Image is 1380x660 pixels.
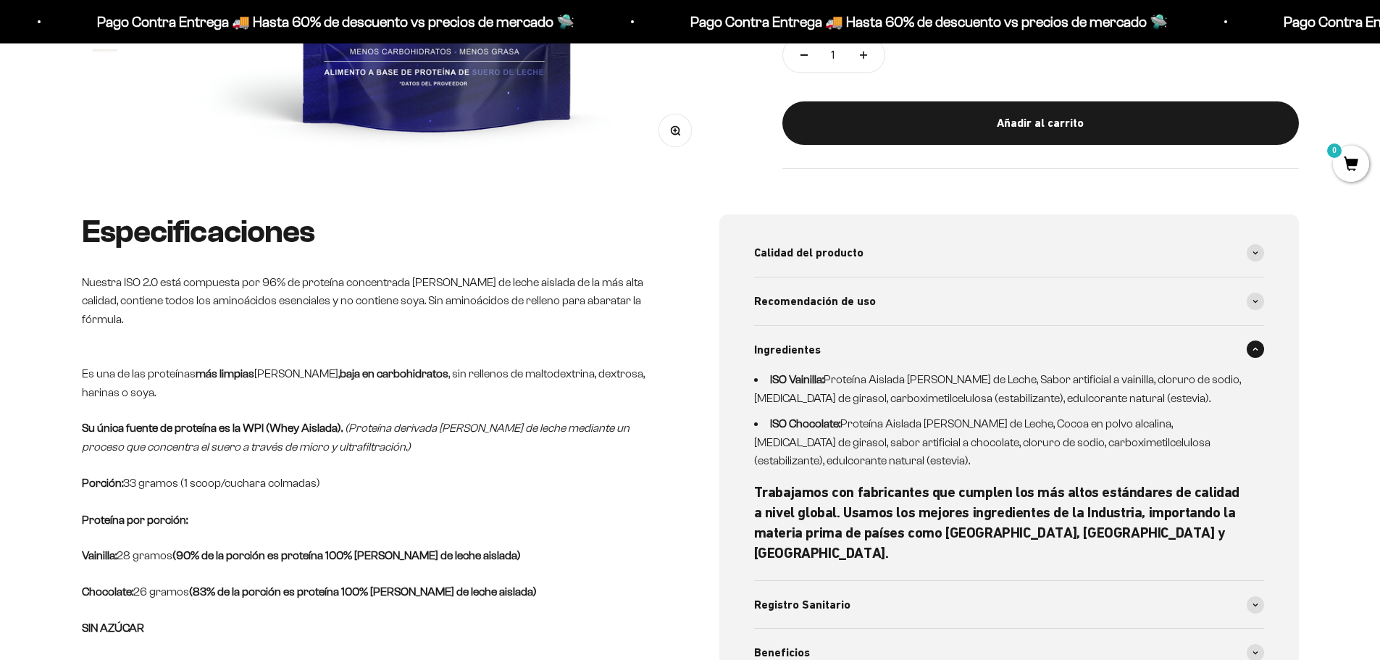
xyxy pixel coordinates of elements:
[82,46,128,96] button: Ir al artículo 14
[754,229,1264,277] summary: Calidad del producto
[782,101,1299,144] button: Añadir al carrito
[82,474,661,530] p: 33 gramos (1 scoop/cuchara colmadas)
[189,585,537,598] strong: (83% de la porción es proteína 100% [PERSON_NAME] de leche aislada)
[82,582,661,601] p: 26 gramos
[82,273,661,329] p: Nuestra ISO 2.0 está compuesta por 96% de proteína concentrada [PERSON_NAME] de leche aislada de ...
[82,622,144,634] strong: SIN AZÚCAR
[82,546,661,565] p: 28 gramos
[754,414,1247,470] li: Proteína Aislada [PERSON_NAME] de Leche, Cocoa en polvo alcalina, [MEDICAL_DATA] de girasol, sabo...
[82,46,128,92] img: Proteína Aislada (ISO)
[770,417,840,430] strong: ISO Chocolate:
[172,549,521,561] strong: (90% de la porción es proteína 100% [PERSON_NAME] de leche aislada)
[96,10,573,33] p: Pago Contra Entrega 🚚 Hasta 60% de descuento vs precios de mercado 🛸
[82,585,133,598] strong: Chocolate:
[82,214,661,249] h2: Especificaciones
[1326,142,1343,159] mark: 0
[770,373,824,385] strong: ISO Vainilla:
[754,341,821,359] span: Ingredientes
[754,277,1264,325] summary: Recomendación de uso
[842,38,885,72] button: Aumentar cantidad
[1333,157,1369,173] a: 0
[82,477,123,489] strong: Porción:
[82,514,188,526] strong: Proteína por porción:
[783,38,825,72] button: Reducir cantidad
[82,422,630,453] em: (Proteína derivada [PERSON_NAME] de leche mediante un proceso que concentra el suero a través de ...
[340,367,448,380] strong: baja en carbohidratos
[196,367,254,380] strong: más limpias
[689,10,1166,33] p: Pago Contra Entrega 🚚 Hasta 60% de descuento vs precios de mercado 🛸
[754,243,863,262] span: Calidad del producto
[754,326,1264,374] summary: Ingredientes
[754,292,876,311] span: Recomendación de uso
[754,581,1264,629] summary: Registro Sanitario
[754,370,1247,407] li: Proteína Aislada [PERSON_NAME] de Leche, Sabor artificial a vainilla, cloruro de sodio, [MEDICAL_...
[82,346,661,402] p: Es una de las proteínas [PERSON_NAME], , sin rellenos de maltodextrina, dextrosa, harinas o soya.
[82,422,343,434] strong: Su única fuente de proteína es la WPI (Whey Aislada).
[811,114,1270,133] div: Añadir al carrito
[754,482,1247,563] h6: Trabajamos con fabricantes que cumplen los más altos estándares de calidad a nivel global. Usamos...
[754,596,850,614] span: Registro Sanitario
[82,549,117,561] strong: Vainilla:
